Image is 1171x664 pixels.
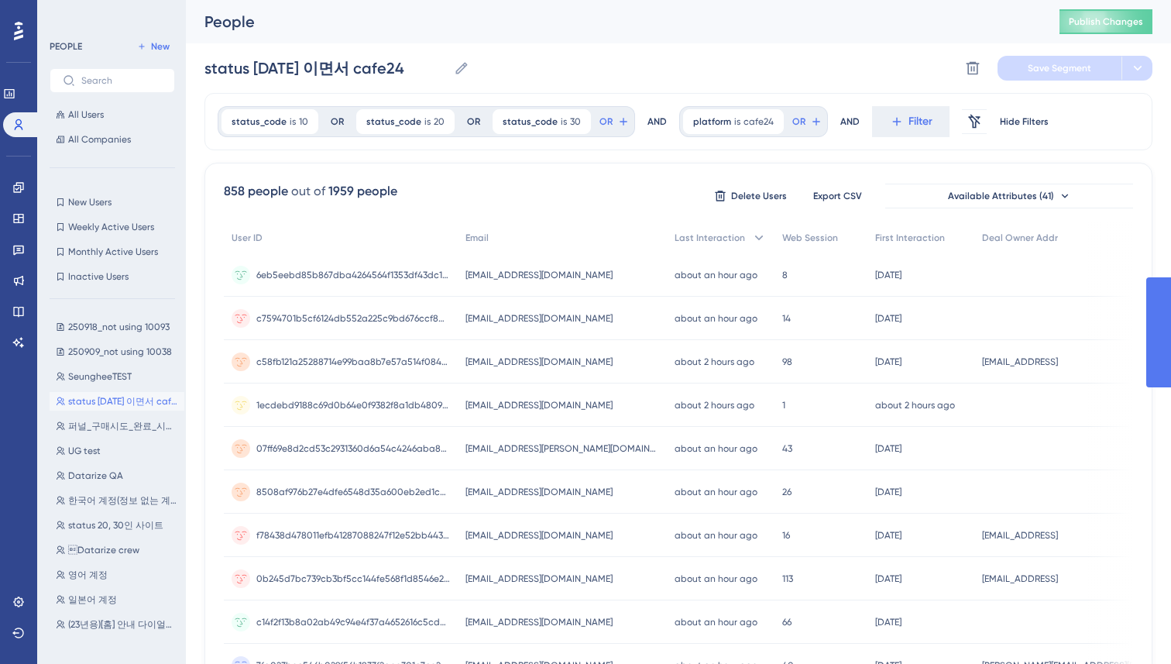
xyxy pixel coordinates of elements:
span: 26 [782,486,792,498]
span: status_code [503,115,558,128]
button: OR [790,109,824,134]
span: 113 [782,573,793,585]
button: 250918_not using 10093 [50,318,184,336]
span: 6eb5eebd85b867dba4264564f1353df43dc13b69122de64212cde8ca5973cf97 [256,269,450,281]
span: Inactive Users [68,270,129,283]
div: out of [291,182,325,201]
span: 16 [782,529,790,542]
button: Delete Users [712,184,789,208]
time: [DATE] [875,356,901,367]
span: First Interaction [875,232,945,244]
span: Web Session [782,232,838,244]
span: 43 [782,442,792,455]
div: OR [331,115,344,128]
span: Publish Changes [1069,15,1143,28]
span: Datarize QA [68,470,123,482]
span: is [290,115,296,128]
button: Datarize crew [50,541,184,559]
span: SeungheeTEST [68,370,132,383]
span: 66 [782,616,792,628]
span: 20 [434,115,445,128]
button: status [DATE] 이면서 cafe24 [50,392,184,411]
span: Filter [908,112,932,131]
span: c7594701b5cf6124db552a225c9bd676ccf80f94f0020a6114d05affd2fe832e [256,312,450,325]
span: 1ecdebd9188c69d0b64e0f9382f8a1db48098d032ed1f7a1404f7f2ee0cb0e85 [256,399,450,411]
span: [EMAIL_ADDRESS] [982,529,1058,542]
time: [DATE] [875,530,901,541]
button: UG test [50,442,184,460]
span: f78438d478011efb41287088247f12e52bb4435a6b6a1a9a8648c9b24f7e0045 [256,529,450,542]
span: 영어 계정 [68,569,108,581]
time: [DATE] [875,443,901,454]
span: 일본어 계정 [68,593,117,606]
span: is [561,115,567,128]
button: Publish Changes [1059,9,1152,34]
span: c14f2f13b8a02ab49c94e4f37a4652616c5cd9b5519c3ce45fc2164ad44beb2d [256,616,450,628]
button: All Companies [50,130,175,149]
span: is [424,115,431,128]
span: Last Interaction [675,232,745,244]
div: PEOPLE [50,40,82,53]
span: All Companies [68,133,131,146]
div: AND [840,106,860,137]
span: 250909_not using 10038 [68,346,172,358]
time: about 2 hours ago [875,400,955,411]
span: 250918_not using 10093 [68,321,170,333]
time: [DATE] [875,487,901,497]
span: Delete Users [731,190,787,202]
button: 퍼널_구매시도_완료_시장대비50등이하&딜오너 없음&KO [50,417,184,435]
span: status 20, 30인 사이트 [68,519,163,532]
div: 858 people [224,182,288,201]
span: [EMAIL_ADDRESS] [982,573,1058,585]
button: Monthly Active Users [50,243,175,261]
button: New [132,37,175,56]
span: [EMAIL_ADDRESS] [982,356,1058,368]
span: (23년용)[홈] 안내 다이얼로그 (온보딩 충돌 제외) [68,618,178,631]
span: Save Segment [1028,62,1091,74]
span: [EMAIL_ADDRESS][DOMAIN_NAME] [465,269,613,281]
span: Export CSV [813,190,862,202]
span: Email [465,232,489,244]
span: 14 [782,312,791,325]
span: [EMAIL_ADDRESS][DOMAIN_NAME] [465,312,613,325]
button: 일본어 계정 [50,590,184,609]
span: OR [792,115,805,128]
button: All Users [50,105,175,124]
span: [EMAIL_ADDRESS][DOMAIN_NAME] [465,399,613,411]
time: about 2 hours ago [675,356,754,367]
span: 한국어 계정(정보 없는 계정 포함) [68,494,178,507]
div: People [204,11,1021,33]
time: about an hour ago [675,443,757,454]
span: 퍼널_구매시도_완료_시장대비50등이하&딜오너 없음&KO [68,420,178,432]
time: about an hour ago [675,573,757,584]
button: Datarize QA [50,466,184,485]
span: UG test [68,445,101,457]
button: Filter [872,106,950,137]
button: 250909_not using 10038 [50,342,184,361]
button: (23년용)[홈] 안내 다이얼로그 (온보딩 충돌 제외) [50,615,184,634]
time: about an hour ago [675,530,757,541]
input: Search [81,75,162,86]
span: 0b245d7bc739cb3bf5cc144fe568f1d8546e2249b26355d8eaa6fd8118441cd6 [256,573,450,585]
span: Monthly Active Users [68,246,158,258]
button: Inactive Users [50,267,175,286]
span: Available Attributes (41) [948,190,1054,202]
span: 98 [782,356,792,368]
span: OR [599,115,613,128]
input: Segment Name [204,57,448,79]
span: [EMAIL_ADDRESS][DOMAIN_NAME] [465,616,613,628]
time: about an hour ago [675,487,757,497]
div: 1959 people [328,182,397,201]
span: 8 [782,269,788,281]
span: [EMAIL_ADDRESS][DOMAIN_NAME] [465,356,613,368]
span: Weekly Active Users [68,221,154,233]
span: Deal Owner Addr [982,232,1058,244]
span: 07ff69e8d2cd53c2931360d6a54c4246aba8862c5c52b098e0f999efdc7863a9 [256,442,450,455]
span: 30 [570,115,581,128]
time: about an hour ago [675,270,757,280]
time: [DATE] [875,617,901,628]
button: New Users [50,193,175,212]
time: [DATE] [875,573,901,584]
span: Hide Filters [1000,115,1049,128]
button: Weekly Active Users [50,218,175,236]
